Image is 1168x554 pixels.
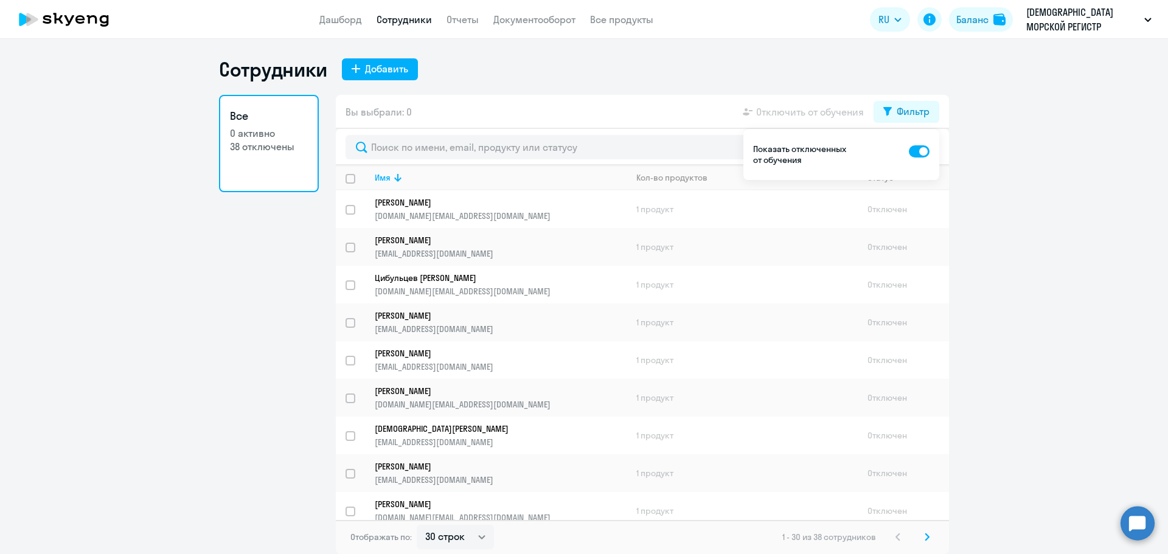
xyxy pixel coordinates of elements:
[636,172,707,183] div: Кол-во продуктов
[627,303,858,341] td: 1 продукт
[375,423,610,434] p: [DEMOGRAPHIC_DATA][PERSON_NAME]
[375,474,626,485] p: [EMAIL_ADDRESS][DOMAIN_NAME]
[375,310,626,334] a: [PERSON_NAME][EMAIL_ADDRESS][DOMAIN_NAME]
[375,310,610,321] p: [PERSON_NAME]
[627,492,858,530] td: 1 продукт
[956,12,989,27] div: Баланс
[858,492,949,530] td: Отключен
[375,286,626,297] p: [DOMAIN_NAME][EMAIL_ADDRESS][DOMAIN_NAME]
[230,140,308,153] p: 38 отключены
[636,172,857,183] div: Кол-во продуктов
[627,190,858,228] td: 1 продукт
[447,13,479,26] a: Отчеты
[627,417,858,454] td: 1 продукт
[375,172,391,183] div: Имя
[219,57,327,81] h1: Сотрудники
[375,512,626,523] p: [DOMAIN_NAME][EMAIL_ADDRESS][DOMAIN_NAME]
[627,341,858,379] td: 1 продукт
[375,386,626,410] a: [PERSON_NAME][DOMAIN_NAME][EMAIL_ADDRESS][DOMAIN_NAME]
[590,13,653,26] a: Все продукты
[858,303,949,341] td: Отключен
[782,531,876,542] span: 1 - 30 из 38 сотрудников
[858,228,949,266] td: Отключен
[377,13,432,26] a: Сотрудники
[627,266,858,303] td: 1 продукт
[375,348,610,359] p: [PERSON_NAME]
[230,126,308,140] p: 0 активно
[219,95,319,192] a: Все0 активно38 отключены
[375,423,626,448] a: [DEMOGRAPHIC_DATA][PERSON_NAME][EMAIL_ADDRESS][DOMAIN_NAME]
[375,499,626,523] a: [PERSON_NAME][DOMAIN_NAME][EMAIL_ADDRESS][DOMAIN_NAME]
[375,399,626,410] p: [DOMAIN_NAME][EMAIL_ADDRESS][DOMAIN_NAME]
[375,461,626,485] a: [PERSON_NAME][EMAIL_ADDRESS][DOMAIN_NAME]
[493,13,575,26] a: Документооборот
[858,379,949,417] td: Отключен
[874,101,939,123] button: Фильтр
[375,272,626,297] a: Цибульцев [PERSON_NAME][DOMAIN_NAME][EMAIL_ADDRESS][DOMAIN_NAME]
[375,324,626,334] p: [EMAIL_ADDRESS][DOMAIN_NAME]
[858,341,949,379] td: Отключен
[375,248,626,259] p: [EMAIL_ADDRESS][DOMAIN_NAME]
[230,108,308,124] h3: Все
[858,454,949,492] td: Отключен
[375,361,626,372] p: [EMAIL_ADDRESS][DOMAIN_NAME]
[375,437,626,448] p: [EMAIL_ADDRESS][DOMAIN_NAME]
[375,386,610,396] p: [PERSON_NAME]
[858,417,949,454] td: Отключен
[375,197,626,221] a: [PERSON_NAME][DOMAIN_NAME][EMAIL_ADDRESS][DOMAIN_NAME]
[753,144,849,165] p: Показать отключенных от обучения
[375,210,626,221] p: [DOMAIN_NAME][EMAIL_ADDRESS][DOMAIN_NAME]
[375,348,626,372] a: [PERSON_NAME][EMAIL_ADDRESS][DOMAIN_NAME]
[375,235,610,246] p: [PERSON_NAME]
[346,105,412,119] span: Вы выбрали: 0
[627,454,858,492] td: 1 продукт
[346,135,939,159] input: Поиск по имени, email, продукту или статусу
[627,228,858,266] td: 1 продукт
[375,272,610,283] p: Цибульцев [PERSON_NAME]
[858,190,949,228] td: Отключен
[897,104,930,119] div: Фильтр
[319,13,362,26] a: Дашборд
[870,7,910,32] button: RU
[1020,5,1158,34] button: [DEMOGRAPHIC_DATA] МОРСКОЙ РЕГИСТР СУДОХОДСТВА, РС, [DEMOGRAPHIC_DATA] РЕГИСТР, РМРС, [DEMOGRAPHI...
[375,197,610,208] p: [PERSON_NAME]
[375,461,610,472] p: [PERSON_NAME]
[878,12,889,27] span: RU
[1026,5,1139,34] p: [DEMOGRAPHIC_DATA] МОРСКОЙ РЕГИСТР СУДОХОДСТВА, РС, [DEMOGRAPHIC_DATA] РЕГИСТР, РМРС, [DEMOGRAPHI...
[858,266,949,303] td: Отключен
[342,58,418,80] button: Добавить
[993,13,1006,26] img: balance
[365,61,408,76] div: Добавить
[375,499,610,510] p: [PERSON_NAME]
[949,7,1013,32] button: Балансbalance
[867,172,948,183] div: Статус
[375,172,626,183] div: Имя
[627,379,858,417] td: 1 продукт
[375,235,626,259] a: [PERSON_NAME][EMAIL_ADDRESS][DOMAIN_NAME]
[350,531,412,542] span: Отображать по:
